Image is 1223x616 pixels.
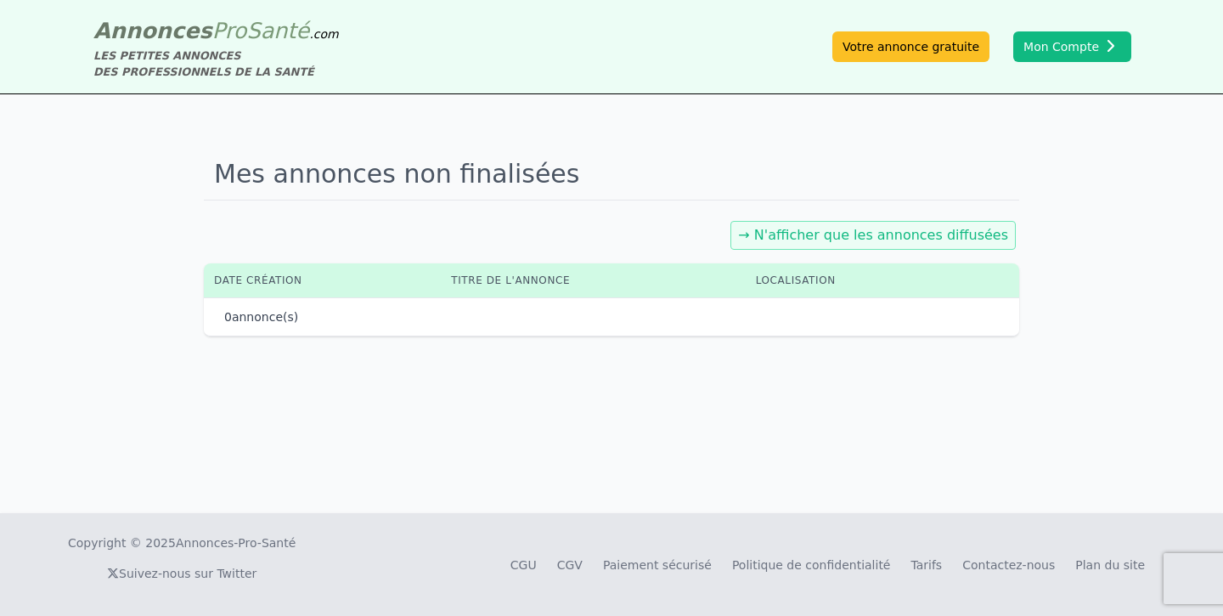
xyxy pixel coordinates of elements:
th: Titre de l'annonce [441,263,745,297]
th: Localisation [746,263,965,297]
span: Annonces [93,18,212,43]
p: annonce(s) [224,308,298,325]
div: LES PETITES ANNONCES DES PROFESSIONNELS DE LA SANTÉ [93,48,339,80]
div: Copyright © 2025 [68,534,296,551]
span: 0 [224,310,232,324]
a: CGU [510,558,537,572]
a: Tarifs [910,558,942,572]
a: → N'afficher que les annonces diffusées [738,227,1008,243]
a: CGV [557,558,583,572]
button: Mon Compte [1013,31,1131,62]
span: Santé [246,18,309,43]
a: Paiement sécurisé [603,558,712,572]
a: Votre annonce gratuite [832,31,989,62]
a: Plan du site [1075,558,1145,572]
th: Date création [204,263,441,297]
span: Pro [212,18,247,43]
a: AnnoncesProSanté.com [93,18,339,43]
a: Annonces-Pro-Santé [176,534,296,551]
a: Politique de confidentialité [732,558,891,572]
span: .com [309,27,338,41]
a: Contactez-nous [962,558,1055,572]
a: Suivez-nous sur Twitter [107,567,256,580]
h1: Mes annonces non finalisées [204,149,1019,201]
